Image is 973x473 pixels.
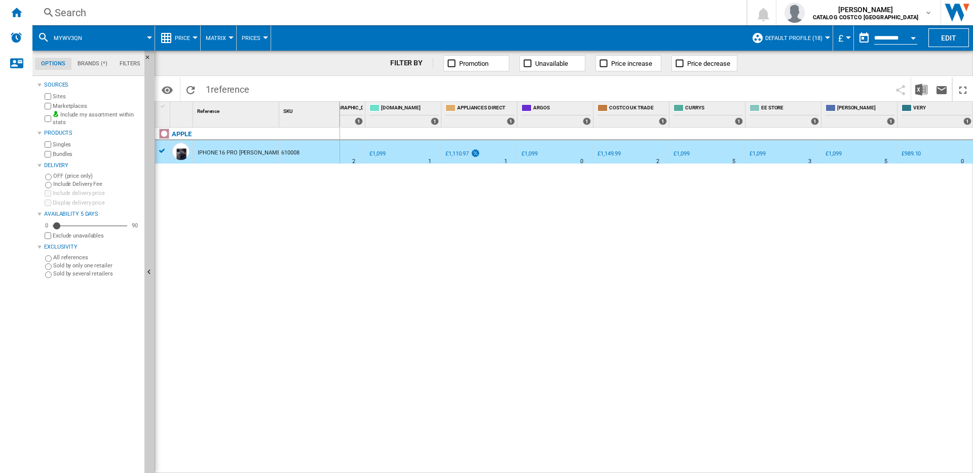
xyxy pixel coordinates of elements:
[445,150,469,157] div: £1,110.97
[913,104,971,113] span: VERY
[175,35,190,42] span: Price
[521,150,537,157] div: £1,099
[129,222,140,229] div: 90
[504,156,507,167] div: Delivery Time : 1 day
[672,149,689,159] div: £1,099
[507,117,515,125] div: 1 offers sold by APPLIANCES DIRECT
[53,270,140,278] label: Sold by several retailers
[45,174,52,180] input: OFF (price only)
[44,81,140,89] div: Sources
[900,149,921,159] div: £989.10
[45,141,51,148] input: Singles
[71,58,114,70] md-tab-item: Brands (*)
[53,93,140,100] label: Sites
[813,14,918,21] b: CATALOG COSTCO [GEOGRAPHIC_DATA]
[45,182,52,188] input: Include Delivery Fee
[53,189,140,197] label: Include delivery price
[43,222,51,229] div: 0
[53,172,140,180] label: OFF (price only)
[283,108,293,114] span: SKU
[157,81,177,99] button: Options
[390,58,433,68] div: FILTER BY
[44,210,140,218] div: Availability 5 Days
[747,102,821,127] div: EE STORE 1 offers sold by EE STORE
[444,149,480,159] div: £1,110.97
[172,102,193,117] div: Sort None
[838,25,848,51] button: £
[368,149,385,159] div: £1,099
[887,117,895,125] div: 1 offers sold by JOHN LEWIS
[10,31,22,44] img: alerts-logo.svg
[45,271,52,278] input: Sold by several retailers
[160,25,195,51] div: Price
[656,156,659,167] div: Delivery Time : 2 days
[381,104,439,113] span: [DOMAIN_NAME]
[53,199,140,207] label: Display delivery price
[671,55,737,71] button: Price decrease
[459,60,489,67] span: Promotion
[45,255,52,262] input: All references
[813,5,918,15] span: [PERSON_NAME]
[53,262,140,269] label: Sold by only one retailer
[44,243,140,251] div: Exclusivity
[752,25,828,51] div: Default profile (18)
[45,112,51,125] input: Include my assortment within stats
[533,104,591,113] span: ARGOS
[180,77,201,101] button: Reload
[44,129,140,137] div: Products
[279,140,340,164] div: 610008
[242,35,260,42] span: Prices
[54,25,92,51] button: MYWV3QN
[765,25,828,51] button: Default profile (18)
[519,55,585,71] button: Unavailable
[443,102,517,127] div: APPLIANCES DIRECT 1 offers sold by APPLIANCES DIRECT
[367,102,441,127] div: [DOMAIN_NAME] 1 offers sold by AO.COM
[837,104,895,113] span: [PERSON_NAME]
[904,27,922,46] button: Open calendar
[53,221,127,231] md-slider: Availability
[595,102,669,127] div: COSTCO UK TRADE 1 offers sold by COSTCO UK TRADE
[902,150,921,157] div: £989.10
[735,117,743,125] div: 1 offers sold by CURRYS
[520,149,537,159] div: £1,099
[833,25,854,51] md-menu: Currency
[687,60,730,67] span: Price decrease
[519,102,593,127] div: ARGOS 1 offers sold by ARGOS
[242,25,266,51] button: Prices
[928,28,969,47] button: Edit
[808,156,811,167] div: Delivery Time : 3 days
[811,117,819,125] div: 1 offers sold by EE STORE
[206,35,226,42] span: Matrix
[206,25,231,51] button: Matrix
[765,35,822,42] span: Default profile (18)
[826,150,841,157] div: £1,099
[457,104,515,113] span: APPLIANCES DIRECT
[45,190,51,196] input: Include delivery price
[53,180,140,188] label: Include Delivery Fee
[44,162,140,170] div: Delivery
[750,150,765,157] div: £1,099
[611,60,652,67] span: Price increase
[281,102,340,117] div: SKU Sort None
[369,150,385,157] div: £1,099
[761,104,819,113] span: EE STORE
[443,55,509,71] button: Promotion
[673,150,689,157] div: £1,099
[35,58,71,70] md-tab-item: Options
[931,77,952,101] button: Send this report by email
[53,141,140,148] label: Singles
[281,102,340,117] div: Sort None
[355,117,363,125] div: 1 offers sold by COSTCO UK
[595,55,661,71] button: Price increase
[144,51,157,69] button: Hide
[580,156,583,167] div: Delivery Time : 0 day
[195,102,279,117] div: Reference Sort None
[609,104,667,113] span: COSTCO UK TRADE
[824,149,841,159] div: £1,099
[470,149,480,157] img: promotionV3.png
[45,232,51,239] input: Display delivery price
[197,108,219,114] span: Reference
[911,77,931,101] button: Download in Excel
[195,102,279,117] div: Sort None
